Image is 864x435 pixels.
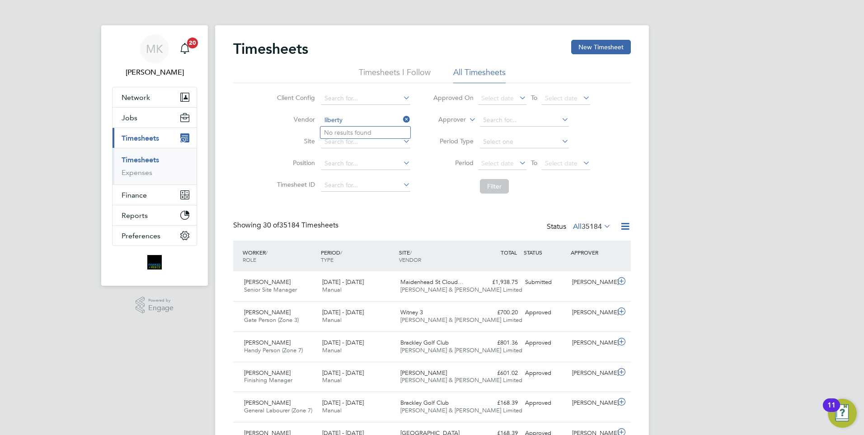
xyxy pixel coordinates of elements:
div: WORKER [240,244,319,268]
div: 11 [827,405,836,417]
div: £700.20 [474,305,521,320]
span: Manual [322,346,342,354]
span: [PERSON_NAME] [400,369,447,377]
span: [PERSON_NAME] [244,278,291,286]
nav: Main navigation [101,25,208,286]
input: Search for... [321,136,410,148]
div: Approved [521,305,568,320]
div: Approved [521,366,568,381]
div: Approved [521,336,568,350]
span: To [528,92,540,104]
span: Manual [322,376,342,384]
a: Go to home page [112,255,197,270]
span: [DATE] - [DATE] [322,369,364,377]
button: Open Resource Center, 11 new notifications [828,399,857,428]
span: MK [146,43,163,55]
label: Period Type [433,137,474,145]
span: 30 of [263,221,279,230]
span: Select date [545,159,578,167]
button: Reports [113,205,197,225]
span: Mary Kuchina [112,67,197,78]
input: Select one [480,136,569,148]
label: Approved On [433,94,474,102]
span: To [528,157,540,169]
label: Approver [425,115,466,124]
div: £601.02 [474,366,521,381]
span: Network [122,93,150,102]
span: [DATE] - [DATE] [322,339,364,346]
button: Filter [480,179,509,194]
span: Witney 3 [400,308,423,316]
a: MK[PERSON_NAME] [112,34,197,78]
li: No results found [320,127,410,138]
a: Timesheets [122,156,159,164]
span: General Labourer (Zone 7) [244,407,312,414]
div: Submitted [521,275,568,290]
span: Finishing Manager [244,376,292,384]
span: Preferences [122,232,160,240]
div: [PERSON_NAME] [568,366,615,381]
div: APPROVER [568,244,615,260]
div: STATUS [521,244,568,260]
label: Position [274,159,315,167]
span: [PERSON_NAME] [244,369,291,377]
div: [PERSON_NAME] [568,336,615,350]
span: Finance [122,191,147,199]
span: Timesheets [122,134,159,142]
label: Vendor [274,115,315,123]
span: TYPE [321,256,333,263]
li: All Timesheets [453,67,506,83]
span: [PERSON_NAME] & [PERSON_NAME] Limited [400,376,522,384]
span: Jobs [122,113,137,122]
span: Select date [481,94,514,102]
span: Engage [148,304,174,312]
h2: Timesheets [233,40,308,58]
label: All [573,222,611,231]
span: [PERSON_NAME] [244,339,291,346]
span: [PERSON_NAME] [244,399,291,407]
div: £168.39 [474,396,521,411]
span: [PERSON_NAME] & [PERSON_NAME] Limited [400,316,522,324]
span: VENDOR [399,256,421,263]
button: Network [113,87,197,107]
span: Handy Person (Zone 7) [244,346,303,354]
span: TOTAL [501,249,517,256]
div: SITE [397,244,475,268]
span: Reports [122,211,148,220]
button: New Timesheet [571,40,631,54]
span: 35184 Timesheets [263,221,338,230]
span: [DATE] - [DATE] [322,278,364,286]
span: / [340,249,342,256]
label: Period [433,159,474,167]
input: Search for... [321,114,410,127]
a: 20 [176,34,194,63]
div: PERIOD [319,244,397,268]
span: [DATE] - [DATE] [322,308,364,316]
span: 35184 [582,222,602,231]
span: Senior Site Manager [244,286,297,293]
a: Expenses [122,168,152,177]
div: Approved [521,396,568,411]
input: Search for... [321,179,410,192]
div: £1,938.75 [474,275,521,290]
input: Search for... [321,157,410,170]
div: Status [547,221,613,233]
div: £801.36 [474,336,521,350]
span: ROLE [243,256,256,263]
label: Client Config [274,94,315,102]
div: [PERSON_NAME] [568,396,615,411]
span: / [410,249,412,256]
span: [PERSON_NAME] & [PERSON_NAME] Limited [400,346,522,354]
span: Brackley Golf Club [400,339,449,346]
div: [PERSON_NAME] [568,275,615,290]
span: Brackley Golf Club [400,399,449,407]
span: 20 [187,38,198,48]
span: Manual [322,286,342,293]
div: [PERSON_NAME] [568,305,615,320]
div: Showing [233,221,340,230]
span: Select date [481,159,514,167]
span: Select date [545,94,578,102]
li: Timesheets I Follow [359,67,431,83]
span: [DATE] - [DATE] [322,399,364,407]
button: Timesheets [113,128,197,148]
